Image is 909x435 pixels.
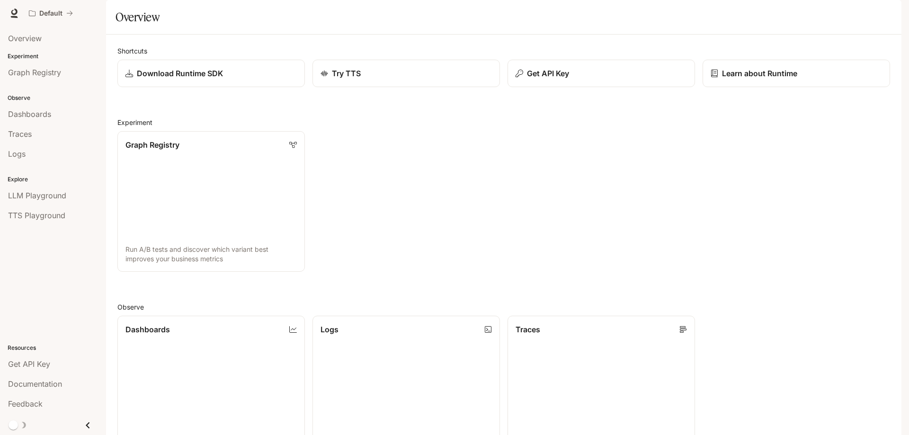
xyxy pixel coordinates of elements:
h2: Observe [117,302,890,312]
a: Download Runtime SDK [117,60,305,87]
p: Get API Key [527,68,569,79]
button: All workspaces [25,4,77,23]
h2: Shortcuts [117,46,890,56]
a: Graph RegistryRun A/B tests and discover which variant best improves your business metrics [117,131,305,272]
button: Get API Key [508,60,695,87]
p: Run A/B tests and discover which variant best improves your business metrics [125,245,297,264]
p: Learn about Runtime [722,68,797,79]
p: Graph Registry [125,139,179,151]
a: Learn about Runtime [703,60,890,87]
h1: Overview [116,8,160,27]
p: Logs [321,324,339,335]
p: Download Runtime SDK [137,68,223,79]
p: Dashboards [125,324,170,335]
p: Traces [516,324,540,335]
p: Try TTS [332,68,361,79]
h2: Experiment [117,117,890,127]
a: Try TTS [312,60,500,87]
p: Default [39,9,62,18]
